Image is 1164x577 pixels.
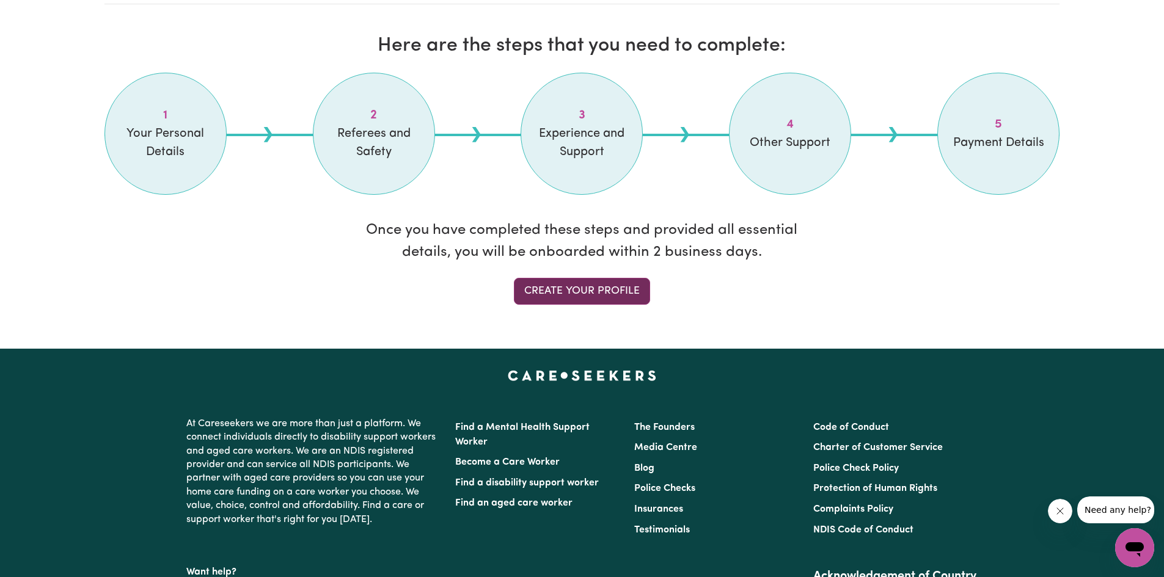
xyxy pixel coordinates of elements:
a: The Founders [634,423,695,432]
a: Find an aged care worker [455,498,573,508]
h2: Here are the steps that you need to complete: [104,34,1060,57]
a: Testimonials [634,525,690,535]
a: Complaints Policy [813,504,893,514]
a: Careseekers home page [508,371,656,380]
a: Blog [634,463,654,473]
a: Charter of Customer Service [813,443,943,452]
a: Insurances [634,504,683,514]
span: Step 3 [536,106,628,125]
iframe: 來自公司的訊息 [1077,496,1154,523]
span: Your Personal Details [120,125,211,161]
a: Police Checks [634,484,695,493]
span: Other Support [744,134,836,152]
span: Referees and Safety [328,125,420,161]
iframe: 關閉訊息 [1048,499,1072,523]
p: Once you have completed these steps and provided all essential details, you will be onboarded wit... [347,219,818,263]
a: Become a Care Worker [455,457,560,467]
a: Protection of Human Rights [813,484,937,493]
a: Create your profile [514,278,650,305]
span: Payment Details [953,134,1044,152]
a: Code of Conduct [813,423,889,432]
a: NDIS Code of Conduct [813,525,913,535]
span: Step 2 [328,106,420,125]
a: Find a disability support worker [455,478,599,488]
a: Media Centre [634,443,697,452]
span: Step 4 [744,115,836,134]
span: Step 5 [953,115,1044,134]
span: Experience and Support [536,125,628,161]
span: Step 1 [120,106,211,125]
a: Find a Mental Health Support Worker [455,423,590,447]
a: Police Check Policy [813,463,899,473]
p: At Careseekers we are more than just a platform. We connect individuals directly to disability su... [186,412,441,531]
iframe: 開啟傳訊視窗按鈕 [1115,528,1154,567]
